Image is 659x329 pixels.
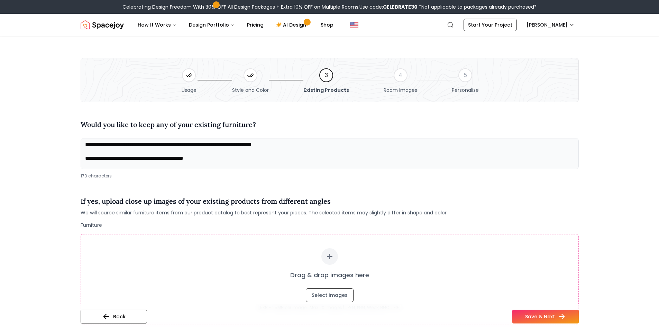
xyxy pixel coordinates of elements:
span: *Not applicable to packages already purchased* [418,3,537,10]
span: Personalize [452,87,479,94]
a: Pricing [241,18,269,32]
h4: If yes, upload close up images of your existing products from different angles [81,196,448,206]
div: 170 characters [81,173,579,179]
a: Spacejoy [81,18,124,32]
div: 5 [458,68,472,82]
button: Select Images [306,288,354,302]
b: CELEBRATE30 [383,3,418,10]
button: How It Works [132,18,182,32]
span: Existing Products [303,87,349,94]
span: Use code: [359,3,418,10]
a: Shop [315,18,339,32]
a: Start Your Project [464,19,517,31]
img: United States [350,21,358,29]
a: AI Design [271,18,314,32]
span: Style and Color [232,87,269,94]
p: Drag & drop images here [290,270,369,280]
div: Celebrating Design Freedom With 30% OFF All Design Packages + Extra 10% OFF on Multiple Rooms. [122,3,537,10]
div: 4 [394,68,408,82]
p: Furniture [81,222,579,229]
h4: Would you like to keep any of your existing furniture? [81,119,256,130]
nav: Main [132,18,339,32]
span: We will source similar furniture items from our product catalog to best represent your pieces. Th... [81,209,448,216]
img: Spacejoy Logo [81,18,124,32]
button: Design Portfolio [183,18,240,32]
span: Room Images [384,87,417,94]
button: [PERSON_NAME] [522,19,579,31]
button: Save & Next [512,310,579,323]
span: Usage [182,87,196,94]
div: 3 [319,68,333,82]
button: Back [81,310,147,323]
nav: Global [81,14,579,36]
